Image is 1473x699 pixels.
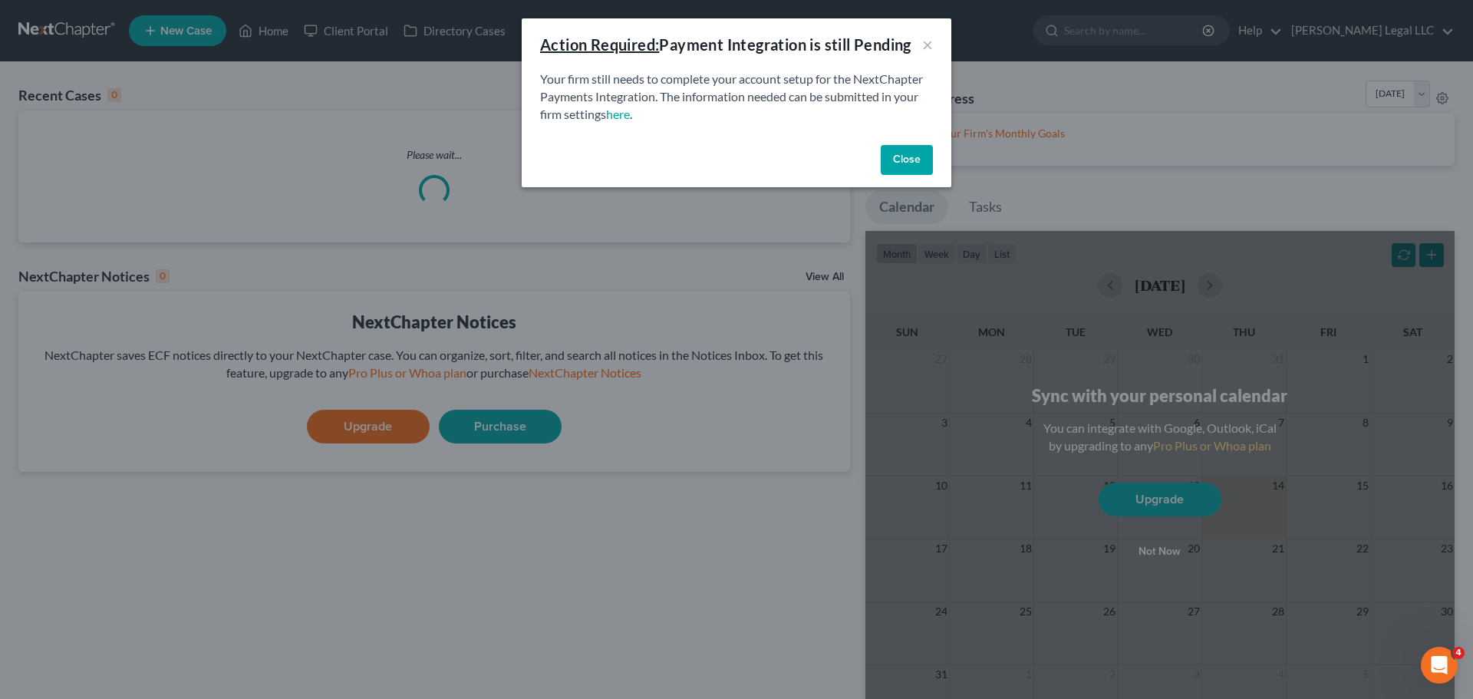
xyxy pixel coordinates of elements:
[922,35,933,54] button: ×
[540,71,933,124] p: Your firm still needs to complete your account setup for the NextChapter Payments Integration. Th...
[540,34,911,55] div: Payment Integration is still Pending
[1421,647,1458,684] iframe: Intercom live chat
[881,145,933,176] button: Close
[606,107,630,121] a: here
[540,35,659,54] u: Action Required:
[1452,647,1465,659] span: 4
